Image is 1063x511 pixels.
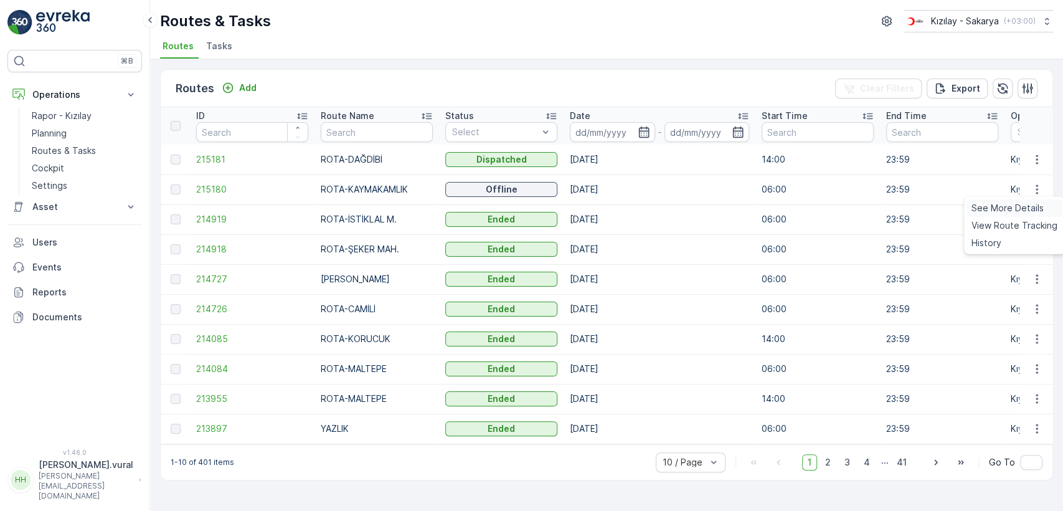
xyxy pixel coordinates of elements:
p: ID [196,110,205,122]
p: Routes & Tasks [32,145,96,157]
p: Dispatched [476,153,527,166]
a: See More Details [966,199,1062,217]
td: ROTA-KAYMAKAMLIK [314,174,439,204]
span: 4 [858,454,876,470]
div: Toggle Row Selected [171,244,181,254]
td: 23:59 [880,384,1004,414]
td: 23:59 [880,145,1004,174]
div: Toggle Row Selected [171,424,181,434]
a: 215181 [196,153,308,166]
p: Start Time [762,110,808,122]
a: 213955 [196,393,308,405]
p: Settings [32,179,67,192]
button: Asset [7,194,142,219]
span: 214084 [196,363,308,375]
button: Ended [445,421,557,436]
button: Clear Filters [835,79,922,98]
p: Ended [488,273,515,285]
div: Toggle Row Selected [171,155,181,165]
p: Add [239,82,257,94]
input: dd/mm/yyyy [664,122,750,142]
div: Toggle Row Selected [171,334,181,344]
input: Search [762,122,874,142]
input: Search [321,122,433,142]
td: YAZLIK [314,414,439,444]
span: 215180 [196,183,308,196]
span: 214919 [196,213,308,226]
td: [PERSON_NAME] [314,264,439,294]
td: [DATE] [564,264,755,294]
button: Ended [445,242,557,257]
p: End Time [886,110,927,122]
span: Go To [989,456,1015,469]
button: Operations [7,82,142,107]
p: Cockpit [32,162,64,174]
a: Documents [7,305,142,330]
p: Ended [488,423,515,435]
a: Cockpit [27,160,142,177]
p: Asset [32,201,117,213]
a: 214727 [196,273,308,285]
div: Toggle Row Selected [171,364,181,374]
span: 2 [820,454,836,470]
p: Routes [176,80,214,97]
td: [DATE] [564,324,755,354]
div: Toggle Row Selected [171,394,181,404]
button: Export [927,79,988,98]
td: 23:59 [880,234,1004,264]
td: 23:59 [880,174,1004,204]
a: View Route Tracking [966,217,1062,234]
td: ROTA-İSTİKLAL M. [314,204,439,234]
p: Events [32,261,137,274]
span: See More Details [971,202,1044,214]
button: Dispatched [445,152,557,167]
button: Kızılay - Sakarya(+03:00) [904,10,1053,32]
span: 41 [891,454,912,470]
button: Ended [445,391,557,406]
input: Search [196,122,308,142]
p: Ended [488,213,515,226]
button: Ended [445,212,557,227]
p: ( +03:00 ) [1004,16,1036,26]
img: k%C4%B1z%C4%B1lay_DTAvauz.png [904,14,926,28]
td: 06:00 [755,234,880,264]
td: 06:00 [755,294,880,324]
div: Toggle Row Selected [171,304,181,314]
p: Ended [488,303,515,315]
td: 23:59 [880,264,1004,294]
div: HH [11,470,31,490]
td: [DATE] [564,354,755,384]
td: 06:00 [755,414,880,444]
td: [DATE] [564,204,755,234]
span: 1 [802,454,817,470]
td: [DATE] [564,414,755,444]
p: Operations [32,88,117,101]
input: Search [886,122,998,142]
a: Routes & Tasks [27,142,142,160]
a: 214085 [196,333,308,345]
p: Clear Filters [860,82,914,95]
button: Ended [445,361,557,376]
td: [DATE] [564,234,755,264]
td: 23:59 [880,324,1004,354]
td: [DATE] [564,294,755,324]
span: 214918 [196,243,308,255]
p: Route Name [321,110,374,122]
td: ROTA-MALTEPE [314,354,439,384]
p: Select [452,126,538,138]
button: Ended [445,332,557,346]
p: Status [445,110,474,122]
p: Planning [32,127,67,140]
p: ... [881,454,889,470]
a: Settings [27,177,142,194]
p: Ended [488,243,515,255]
p: [PERSON_NAME].vural [39,459,133,471]
a: Rapor - Kızılay [27,107,142,125]
button: Ended [445,272,557,287]
a: Reports [7,280,142,305]
td: 06:00 [755,264,880,294]
span: 213897 [196,423,308,435]
td: [DATE] [564,384,755,414]
div: Toggle Row Selected [171,214,181,224]
td: 23:59 [880,294,1004,324]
